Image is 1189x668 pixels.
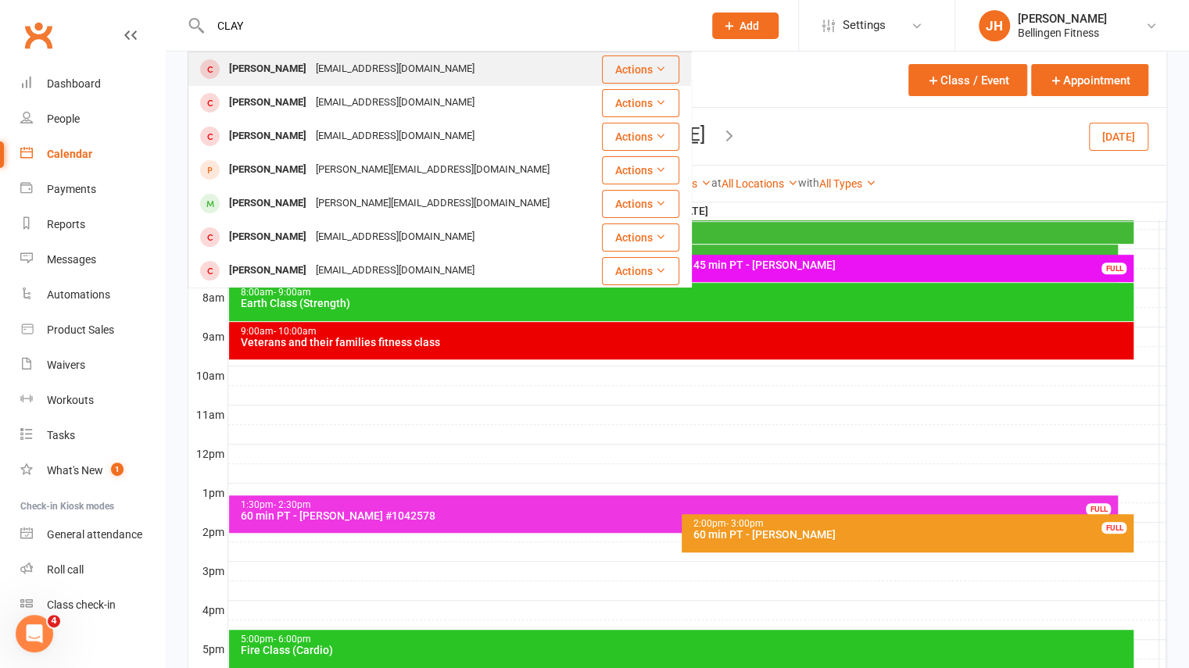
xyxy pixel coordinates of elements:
[20,277,165,313] a: Automations
[819,177,876,190] a: All Types
[188,288,227,307] th: 8am
[274,634,311,645] span: - 6:00pm
[274,326,317,337] span: - 10:00am
[224,259,311,282] div: [PERSON_NAME]
[602,156,679,184] button: Actions
[111,463,124,476] span: 1
[1018,12,1107,26] div: [PERSON_NAME]
[20,313,165,348] a: Product Sales
[47,598,116,611] div: Class check-in
[224,192,311,215] div: [PERSON_NAME]
[188,366,227,385] th: 10am
[188,483,227,502] th: 1pm
[1018,26,1107,40] div: Bellingen Fitness
[274,499,311,510] span: - 2:30pm
[311,159,554,181] div: [PERSON_NAME][EMAIL_ADDRESS][DOMAIN_NAME]
[602,55,679,84] button: Actions
[20,588,165,623] a: Class kiosk mode
[47,563,84,576] div: Roll call
[47,77,101,90] div: Dashboard
[240,327,1130,337] div: 9:00am
[47,148,92,160] div: Calendar
[47,394,94,406] div: Workouts
[47,218,85,230] div: Reports
[20,517,165,552] a: General attendance kiosk mode
[240,645,1130,655] div: Fire Class (Cardio)
[908,64,1027,96] button: Class / Event
[47,464,103,477] div: What's New
[48,615,60,627] span: 4
[47,113,80,125] div: People
[20,453,165,488] a: What's New1
[240,500,1115,510] div: 1:30pm
[16,615,53,652] iframe: Intercom live chat
[240,298,1130,309] div: Earth Class (Strength)
[188,444,227,463] th: 12pm
[188,405,227,424] th: 11am
[712,13,779,39] button: Add
[47,528,142,541] div: General attendance
[224,125,311,148] div: [PERSON_NAME]
[47,359,85,371] div: Waivers
[188,639,227,659] th: 5pm
[722,177,798,190] a: All Locations
[20,552,165,588] a: Roll call
[224,58,311,80] div: [PERSON_NAME]
[20,102,165,137] a: People
[1101,522,1126,534] div: FULL
[20,242,165,277] a: Messages
[1031,64,1148,96] button: Appointment
[47,288,110,301] div: Automations
[311,259,479,282] div: [EMAIL_ADDRESS][DOMAIN_NAME]
[693,519,1131,529] div: 2:00pm
[240,288,1130,298] div: 8:00am
[798,177,819,189] strong: with
[1089,122,1148,150] button: [DATE]
[224,226,311,248] div: [PERSON_NAME]
[20,383,165,418] a: Workouts
[602,190,679,218] button: Actions
[311,226,479,248] div: [EMAIL_ADDRESS][DOMAIN_NAME]
[20,418,165,453] a: Tasks
[240,337,1130,348] div: Veterans and their families fitness class
[602,223,679,252] button: Actions
[1101,263,1126,274] div: FULL
[47,253,96,266] div: Messages
[188,561,227,580] th: 3pm
[311,125,479,148] div: [EMAIL_ADDRESS][DOMAIN_NAME]
[726,518,764,529] span: - 3:00pm
[602,257,679,285] button: Actions
[20,207,165,242] a: Reports
[240,634,1130,645] div: 5:00pm
[693,259,1131,270] div: 45 min PT - [PERSON_NAME]
[20,348,165,383] a: Waivers
[206,15,692,37] input: Search...
[227,202,1159,221] th: [DATE]
[20,66,165,102] a: Dashboard
[188,327,227,346] th: 9am
[602,123,679,151] button: Actions
[47,429,75,441] div: Tasks
[274,287,311,298] span: - 9:00am
[20,172,165,207] a: Payments
[602,89,679,117] button: Actions
[240,510,1115,521] div: 60 min PT - [PERSON_NAME] #1042578
[979,10,1010,41] div: JH
[311,58,479,80] div: [EMAIL_ADDRESS][DOMAIN_NAME]
[740,20,759,32] span: Add
[19,16,58,55] a: Clubworx
[47,323,114,336] div: Product Sales
[20,137,165,172] a: Calendar
[188,522,227,541] th: 2pm
[311,91,479,114] div: [EMAIL_ADDRESS][DOMAIN_NAME]
[188,600,227,620] th: 4pm
[843,8,886,43] span: Settings
[47,183,96,195] div: Payments
[693,529,1131,540] div: 60 min PT - [PERSON_NAME]
[224,159,311,181] div: [PERSON_NAME]
[311,192,554,215] div: [PERSON_NAME][EMAIL_ADDRESS][DOMAIN_NAME]
[224,91,311,114] div: [PERSON_NAME]
[711,177,722,189] strong: at
[1086,503,1111,515] div: FULL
